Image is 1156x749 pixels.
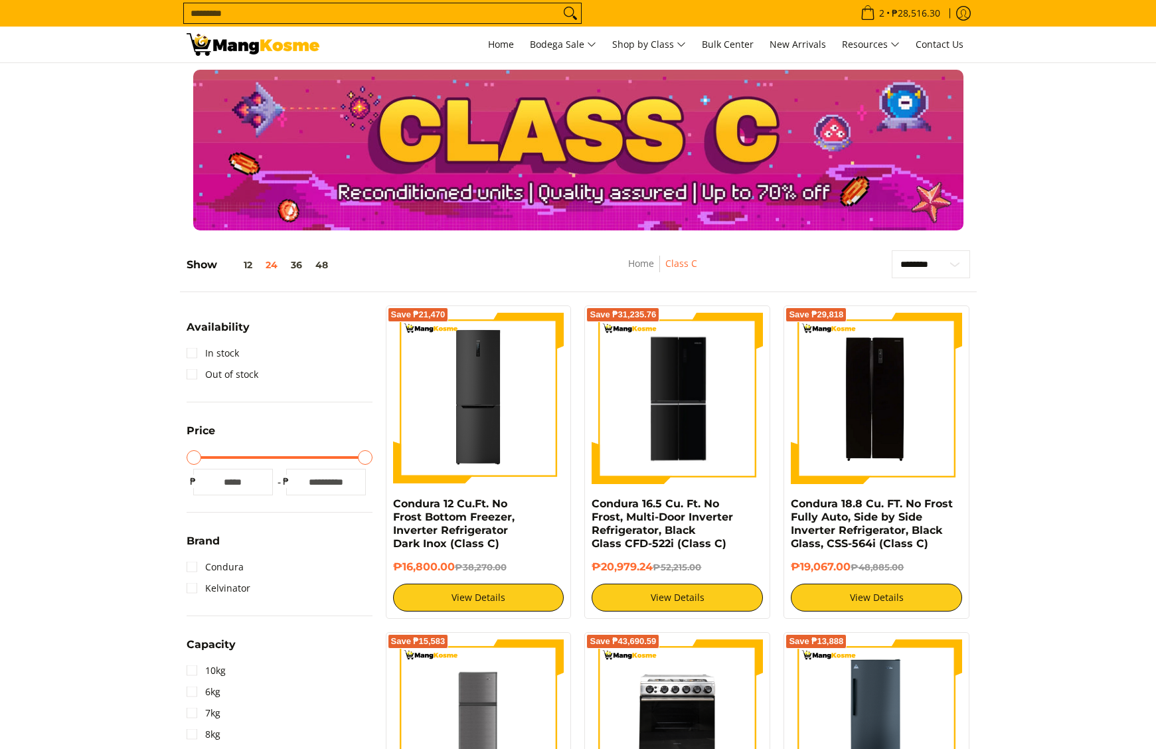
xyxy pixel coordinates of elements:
del: ₱52,215.00 [653,562,701,572]
span: Resources [842,37,900,53]
a: Condura 18.8 Cu. FT. No Frost Fully Auto, Side by Side Inverter Refrigerator, Black Glass, CSS-56... [791,497,953,550]
del: ₱38,270.00 [455,562,507,572]
a: Home [481,27,521,62]
a: Bulk Center [695,27,760,62]
span: Shop by Class [612,37,686,53]
a: Shop by Class [606,27,693,62]
summary: Open [187,426,215,446]
h5: Show [187,258,335,272]
a: Condura 16.5 Cu. Ft. No Frost, Multi-Door Inverter Refrigerator, Black Glass CFD-522i (Class C) [592,497,733,550]
a: Condura 12 Cu.Ft. No Frost Bottom Freezer, Inverter Refrigerator Dark Inox (Class C) [393,497,515,550]
a: Kelvinator [187,578,250,599]
a: In stock [187,343,239,364]
span: ₱ [187,475,200,488]
button: 48 [309,260,335,270]
del: ₱48,885.00 [851,562,904,572]
img: Condura 16.5 Cu. Ft. No Frost, Multi-Door Inverter Refrigerator, Black Glass CFD-522i (Class C) [592,315,763,482]
span: Save ₱21,470 [391,311,446,319]
h6: ₱19,067.00 [791,560,962,574]
button: 24 [259,260,284,270]
img: Condura 18.8 Cu. FT. No Frost Fully Auto, Side by Side Inverter Refrigerator, Black Glass, CSS-56... [791,313,962,484]
a: View Details [592,584,763,612]
span: Home [488,38,514,50]
span: Save ₱13,888 [789,637,843,645]
a: Resources [835,27,906,62]
summary: Open [187,536,220,556]
a: New Arrivals [763,27,833,62]
a: View Details [791,584,962,612]
a: Contact Us [909,27,970,62]
summary: Open [187,639,236,660]
button: 12 [217,260,259,270]
span: ₱28,516.30 [890,9,942,18]
span: Price [187,426,215,436]
summary: Open [187,322,250,343]
nav: Breadcrumbs [546,256,779,286]
span: 2 [877,9,886,18]
span: Save ₱29,818 [789,311,843,319]
a: 6kg [187,681,220,703]
span: Brand [187,536,220,546]
span: • [857,6,944,21]
span: Capacity [187,639,236,650]
img: Class C Home &amp; Business Appliances: Up to 70% Off l Mang Kosme [187,33,319,56]
span: Save ₱43,690.59 [590,637,656,645]
span: Contact Us [916,38,963,50]
span: Save ₱31,235.76 [590,311,656,319]
span: ₱ [280,475,293,488]
span: Availability [187,322,250,333]
a: Home [628,257,654,270]
button: 36 [284,260,309,270]
span: New Arrivals [770,38,826,50]
a: 7kg [187,703,220,724]
a: 10kg [187,660,226,681]
a: View Details [393,584,564,612]
span: Bodega Sale [530,37,596,53]
img: condura-no-frost-inverter-bottom-freezer-refrigerator-9-cubic-feet-class-c-mang-kosme [393,313,564,484]
span: Save ₱15,583 [391,637,446,645]
a: Class C [665,257,697,270]
a: Bodega Sale [523,27,603,62]
h6: ₱20,979.24 [592,560,763,574]
a: Condura [187,556,244,578]
a: 8kg [187,724,220,745]
h6: ₱16,800.00 [393,560,564,574]
a: Out of stock [187,364,258,385]
span: Bulk Center [702,38,754,50]
nav: Main Menu [333,27,970,62]
button: Search [560,3,581,23]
